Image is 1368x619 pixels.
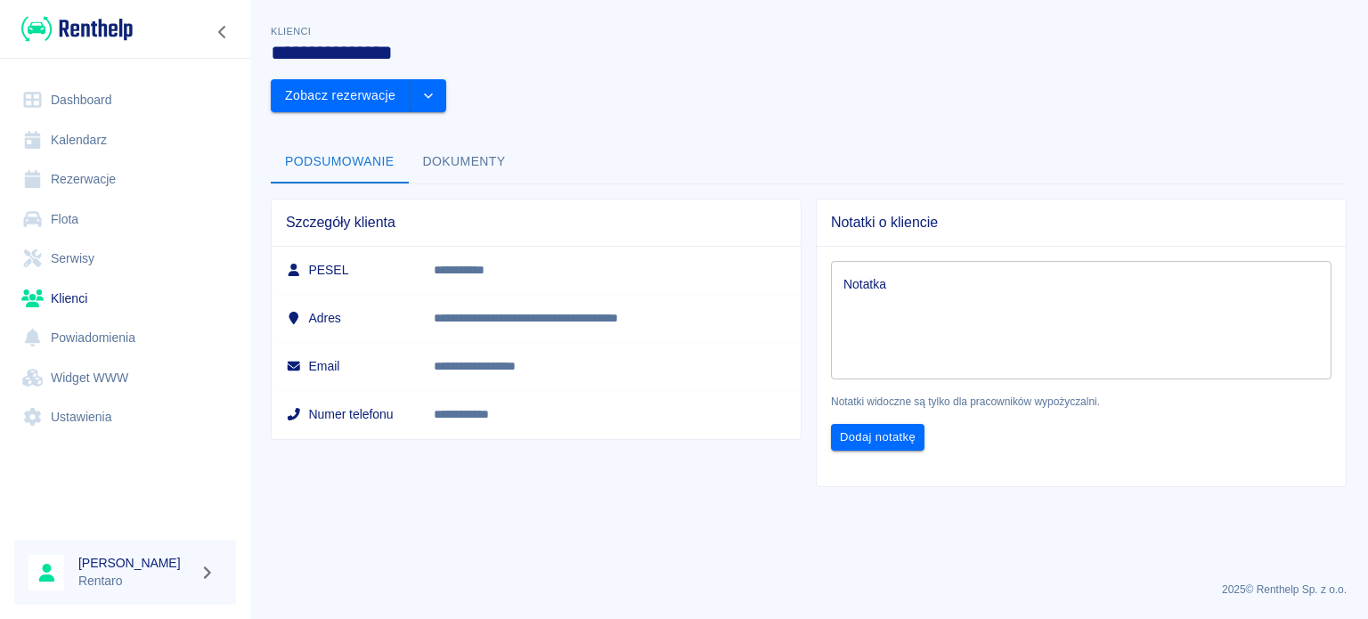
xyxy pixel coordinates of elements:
[831,214,1331,232] span: Notatki o kliencie
[14,397,236,437] a: Ustawienia
[286,405,405,423] h6: Numer telefonu
[14,159,236,200] a: Rezerwacje
[286,309,405,327] h6: Adres
[21,14,133,44] img: Renthelp logo
[271,79,411,112] button: Zobacz rezerwacje
[286,261,405,279] h6: PESEL
[271,582,1347,598] p: 2025 © Renthelp Sp. z o.o.
[286,357,405,375] h6: Email
[14,358,236,398] a: Widget WWW
[14,279,236,319] a: Klienci
[411,79,446,112] button: drop-down
[78,554,192,572] h6: [PERSON_NAME]
[78,572,192,590] p: Rentaro
[14,200,236,240] a: Flota
[14,120,236,160] a: Kalendarz
[271,26,311,37] span: Klienci
[14,318,236,358] a: Powiadomienia
[831,394,1331,410] p: Notatki widoczne są tylko dla pracowników wypożyczalni.
[14,80,236,120] a: Dashboard
[14,239,236,279] a: Serwisy
[409,141,520,183] button: Dokumenty
[209,20,236,44] button: Zwiń nawigację
[831,424,924,452] button: Dodaj notatkę
[14,14,133,44] a: Renthelp logo
[286,214,786,232] span: Szczegóły klienta
[271,141,409,183] button: Podsumowanie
